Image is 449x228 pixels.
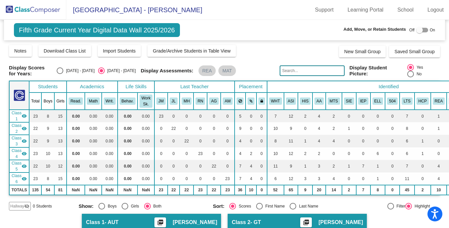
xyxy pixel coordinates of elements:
[256,93,267,110] th: Keep with teacher
[118,185,138,195] td: NaN
[207,93,221,110] th: Amanda Getson
[168,122,180,135] td: 22
[194,185,207,195] td: 23
[194,172,207,185] td: 0
[54,110,67,122] td: 15
[415,122,431,135] td: 0
[154,147,168,160] td: 0
[138,122,154,135] td: 0.00
[246,122,256,135] td: 0
[138,185,154,195] td: NaN
[256,185,267,195] td: 0
[298,147,312,160] td: 2
[67,122,85,135] td: 0.00
[235,122,246,135] td: 9
[415,160,431,172] td: 0
[431,172,447,185] td: 4
[256,135,267,147] td: 0
[415,172,431,185] td: 0
[44,48,86,54] span: Download Class List
[431,135,447,147] td: 0
[430,27,435,33] span: On
[342,172,356,185] td: 0
[85,122,101,135] td: 0.00
[356,93,370,110] th: Individualized Education Plan
[246,135,256,147] td: 0
[147,45,236,57] button: Grade/Archive Students in Table View
[312,122,326,135] td: 4
[415,93,431,110] th: Health Care Plan
[400,160,415,172] td: 7
[433,97,445,105] button: REA
[156,97,166,105] button: JM
[400,110,415,122] td: 7
[12,135,22,147] span: Class 3
[207,185,221,195] td: 22
[103,48,136,54] span: Import Students
[207,122,221,135] td: 0
[246,147,256,160] td: 2
[9,147,29,160] td: Rafaella Navarro - EL
[168,147,180,160] td: 0
[356,160,370,172] td: 7
[87,97,99,105] button: Math
[342,93,356,110] th: Speech Only IEP
[57,67,136,74] mat-radio-group: Select an option
[400,93,415,110] th: Long-Term Sub
[269,97,282,105] button: WHT
[138,110,154,122] td: 0.00
[168,110,180,122] td: 0
[344,26,406,33] span: Add, Move, or Retain Students
[415,147,431,160] td: 1
[153,48,231,54] span: Grade/Archive Students in Table View
[284,93,298,110] th: Asian
[235,135,246,147] td: 4
[120,97,136,105] button: Behav.
[415,110,431,122] td: 0
[54,135,67,147] td: 13
[267,172,284,185] td: 6
[328,97,340,105] button: MTS
[342,160,356,172] td: 1
[414,64,423,70] div: Yes
[67,110,85,122] td: 0.00
[12,173,22,185] span: Class 6
[310,5,339,15] a: Support
[180,110,194,122] td: 0
[207,110,221,122] td: 0
[385,160,400,172] td: 0
[246,160,256,172] td: 4
[98,45,141,57] button: Import Students
[431,93,447,110] th: Reading Resource
[22,151,27,156] mat-icon: visibility
[154,217,166,227] button: Print Students Details
[29,122,41,135] td: 22
[180,147,194,160] td: 0
[41,147,54,160] td: 10
[14,48,27,54] span: Notes
[138,135,154,147] td: 0.00
[138,172,154,185] td: 0.00
[326,135,342,147] td: 4
[372,97,383,105] button: ELL
[85,185,101,195] td: NaN
[400,147,415,160] td: 6
[194,160,207,172] td: 0
[180,160,194,172] td: 0
[102,172,118,185] td: 0.00
[29,93,41,110] th: Total
[370,147,385,160] td: 6
[415,135,431,147] td: 1
[312,110,326,122] td: 4
[344,97,354,105] button: SIE
[9,110,29,122] td: Jodi Massack - AUT
[22,126,27,131] mat-icon: visibility
[344,49,381,54] span: New Small Group
[85,160,101,172] td: 0.00
[339,46,386,57] button: New Small Group
[41,185,54,195] td: 54
[298,110,312,122] td: 2
[22,176,27,181] mat-icon: visibility
[221,110,235,122] td: 0
[118,172,138,185] td: 0.00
